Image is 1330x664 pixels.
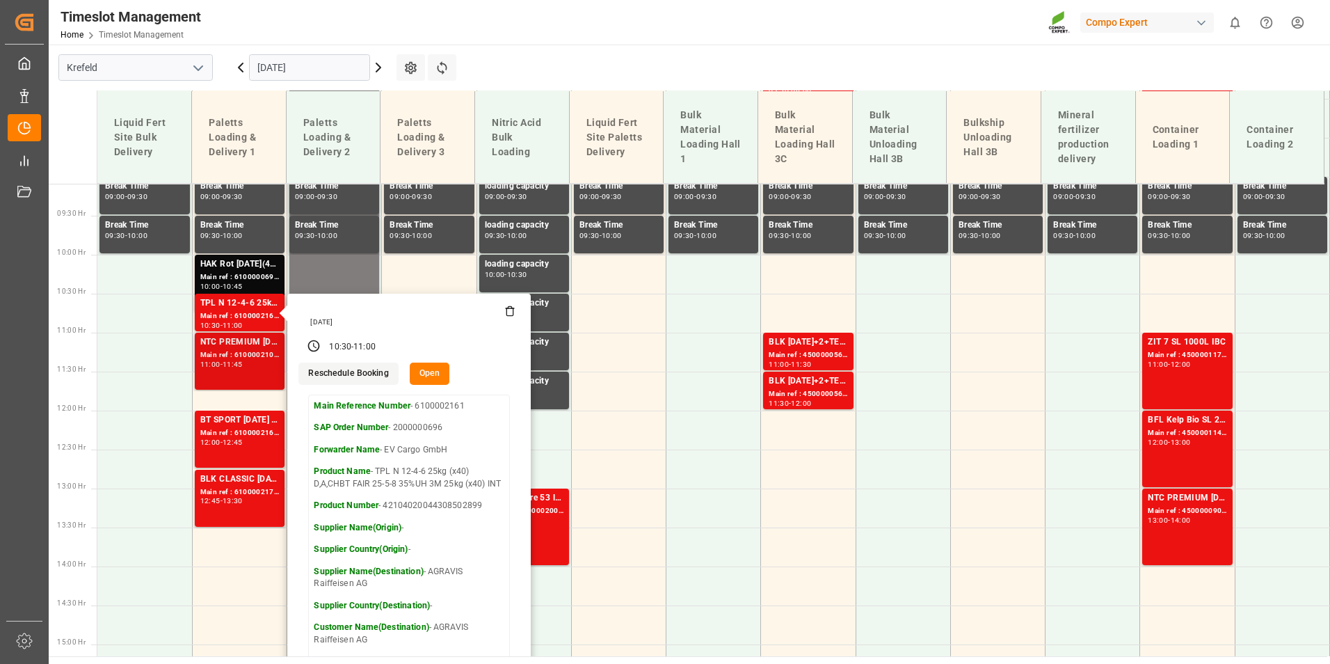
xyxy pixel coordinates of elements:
[1168,232,1170,239] div: -
[1148,517,1168,523] div: 13:00
[789,232,791,239] div: -
[1263,232,1265,239] div: -
[295,193,315,200] div: 09:00
[105,219,184,232] div: Break Time
[314,422,504,434] p: - 2000000696
[200,310,279,322] div: Main ref : 6100002161, 2000000696
[57,638,86,646] span: 15:00 Hr
[1168,517,1170,523] div: -
[1171,232,1191,239] div: 10:00
[221,498,223,504] div: -
[504,271,506,278] div: -
[1171,361,1191,367] div: 12:00
[959,232,979,239] div: 09:30
[1148,335,1226,349] div: ZIT 7 SL 1000L IBC
[1148,180,1226,193] div: Break Time
[769,219,847,232] div: Break Time
[295,219,374,232] div: Break Time
[200,271,279,283] div: Main ref : 6100000694, 2000000233 2000000233;
[981,232,1001,239] div: 10:00
[314,523,401,532] strong: Supplier Name(Origin)
[883,232,886,239] div: -
[223,322,243,329] div: 11:00
[410,232,412,239] div: -
[317,193,337,200] div: 09:30
[57,248,86,256] span: 10:00 Hr
[600,193,602,200] div: -
[221,283,223,290] div: -
[57,210,86,217] span: 09:30 Hr
[1048,10,1071,35] img: Screenshot%202023-09-29%20at%2010.02.21.png_1712312052.png
[57,482,86,490] span: 13:00 Hr
[314,601,430,610] strong: Supplier Country(Destination)
[1053,232,1073,239] div: 09:30
[602,193,622,200] div: 09:30
[200,335,279,349] div: NTC PREMIUM [DATE] FOL 50 INT (MSE)FLO T EAGLE K 12-0-24 25kg (x40) INTFLO T TURF BS 20-5-8 25kg ...
[295,232,315,239] div: 09:30
[769,400,789,406] div: 11:30
[127,232,147,239] div: 10:00
[485,271,505,278] div: 10:00
[314,522,504,535] p: -
[507,232,527,239] div: 10:00
[1219,7,1251,38] button: show 0 new notifications
[221,193,223,200] div: -
[769,335,847,349] div: BLK [DATE]+2+TE (GW) BULK
[314,401,410,411] strong: Main Reference Number
[298,110,369,165] div: Paletts Loading & Delivery 2
[295,180,374,193] div: Break Time
[314,500,378,510] strong: Product Number
[1243,232,1263,239] div: 09:30
[864,180,943,193] div: Break Time
[883,193,886,200] div: -
[127,193,147,200] div: 09:30
[602,232,622,239] div: 10:00
[769,388,847,400] div: Main ref : 4500000563, 2000000150
[1053,219,1132,232] div: Break Time
[200,232,221,239] div: 09:30
[203,110,275,165] div: Paletts Loading & Delivery 1
[1148,413,1226,427] div: BFL Kelp Bio SL 20L(with B)(x48) EGY MTOBFL KELP BIO SL (with B) 12x1L (x60) EGY;BFL P-MAX SL 12x...
[57,404,86,412] span: 12:00 Hr
[353,341,376,354] div: 11:00
[1168,361,1170,367] div: -
[1148,349,1226,361] div: Main ref : 4500001175, 2000000991
[1148,361,1168,367] div: 11:00
[1263,193,1265,200] div: -
[57,560,86,568] span: 14:00 Hr
[1148,219,1226,232] div: Break Time
[61,30,83,40] a: Home
[314,400,504,413] p: - 6100002161
[485,258,563,271] div: loading capacity
[200,413,279,427] div: BT SPORT [DATE] 25%UH 3M 25kg (x40) INTBT FAIR 25-5-8 35%UH 3M 25kg (x40) INTBT T NK [DATE] 11%UH...
[1243,193,1263,200] div: 09:00
[1265,193,1285,200] div: 09:30
[979,193,981,200] div: -
[769,193,789,200] div: 09:00
[1243,219,1322,232] div: Break Time
[390,219,468,232] div: Break Time
[696,193,716,200] div: 09:30
[314,544,504,556] p: -
[694,232,696,239] div: -
[200,361,221,367] div: 11:00
[791,232,811,239] div: 10:00
[410,193,412,200] div: -
[223,232,243,239] div: 10:00
[57,521,86,529] span: 13:30 Hr
[314,500,504,512] p: - 42104020044308502899
[504,193,506,200] div: -
[485,193,505,200] div: 09:00
[600,232,602,239] div: -
[1241,117,1313,157] div: Container Loading 2
[200,427,279,439] div: Main ref : 6100002160, 2000001604
[1148,193,1168,200] div: 09:00
[485,232,505,239] div: 09:30
[221,322,223,329] div: -
[109,110,180,165] div: Liquid Fert Site Bulk Delivery
[200,473,279,487] div: BLK CLASSIC [DATE]+3+TE 600kg BBBT FAIR 25-5-8 35%UH 3M 25kg (x40) INT
[298,363,398,385] button: Reschedule Booking
[1251,7,1282,38] button: Help Center
[1148,505,1226,517] div: Main ref : 4500000904, 2000000789
[1053,180,1132,193] div: Break Time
